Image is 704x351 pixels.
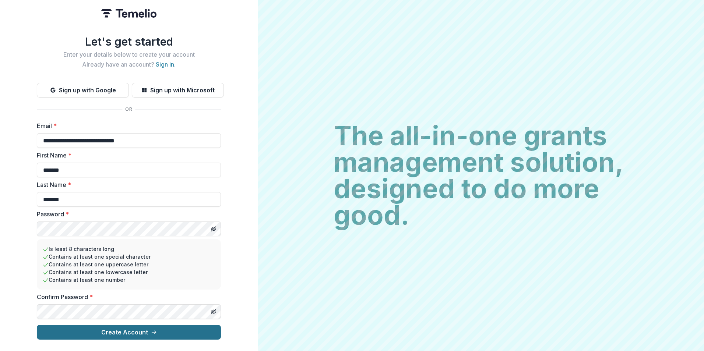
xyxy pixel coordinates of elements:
li: Contains at least one uppercase letter [43,260,215,268]
h2: Enter your details below to create your account [37,51,221,58]
li: Contains at least one lowercase letter [43,268,215,276]
button: Toggle password visibility [208,223,219,235]
h1: Let's get started [37,35,221,48]
h2: Already have an account? . [37,61,221,68]
li: Contains at least one number [43,276,215,284]
img: Temelio [101,9,156,18]
label: Email [37,121,217,130]
button: Sign up with Google [37,83,129,97]
a: Sign in [156,61,174,68]
label: Confirm Password [37,292,217,301]
label: Last Name [37,180,217,189]
button: Create Account [37,325,221,340]
button: Sign up with Microsoft [132,83,224,97]
li: Contains at least one special character [43,253,215,260]
li: Is least 8 characters long [43,245,215,253]
button: Toggle password visibility [208,306,219,318]
label: Password [37,210,217,219]
label: First Name [37,151,217,160]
